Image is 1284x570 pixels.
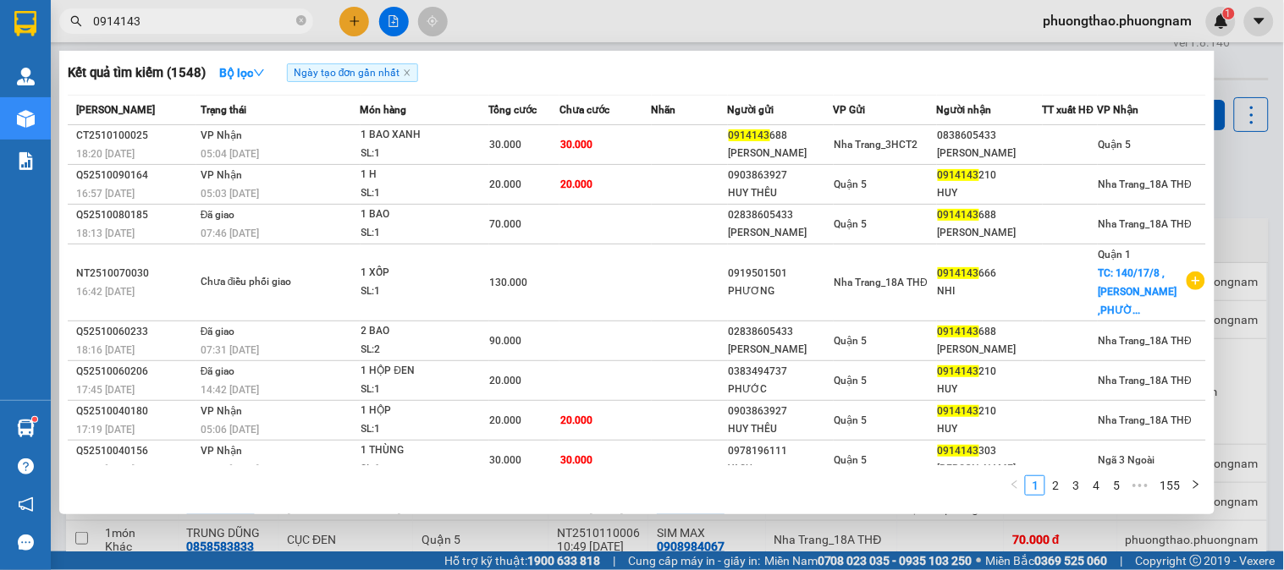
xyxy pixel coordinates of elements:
span: VP Nhận [201,169,242,181]
span: Đã giao [201,209,235,221]
li: 2 [1045,475,1066,496]
img: logo.jpg [184,21,224,62]
div: Q52510090164 [76,167,196,184]
div: SL: 2 [361,341,488,359]
a: 155 [1154,476,1185,495]
span: 30.000 [490,139,522,151]
div: 0903863927 [729,403,833,420]
div: CT2510100025 [76,127,196,145]
span: 18:20 [DATE] [76,148,135,160]
span: close [403,69,411,77]
div: YASU [729,460,833,478]
a: 2 [1046,476,1065,495]
a: 4 [1087,476,1105,495]
div: 0838605433 [938,127,1042,145]
div: 1 XỐP [361,264,488,282]
div: HUY [938,184,1042,202]
span: Quận 5 [835,218,868,230]
span: VP Nhận [1098,104,1139,116]
div: SL: 1 [361,224,488,243]
div: PHƯƠNG [729,282,833,300]
span: close-circle [296,14,306,30]
span: Người gửi [728,104,774,116]
sup: 1 [32,417,37,422]
div: 210 [938,363,1042,381]
div: 1 BAO [361,206,488,224]
a: 5 [1107,476,1126,495]
span: 16:58 [DATE] [76,463,135,475]
div: 0903863927 [729,167,833,184]
span: Nha Trang_18A THĐ [1099,178,1193,190]
div: 02838605433 [729,323,833,341]
span: Nha Trang_18A THĐ [1099,218,1193,230]
div: 1 BAO XANH [361,126,488,145]
div: 210 [938,403,1042,420]
span: 18:16 [DATE] [76,344,135,356]
span: 90.000 [490,335,522,347]
span: Nhãn [652,104,676,116]
div: HUY [938,420,1042,438]
button: left [1005,475,1025,496]
div: Q52510040180 [76,403,196,420]
span: 30.000 [560,139,592,151]
div: 303 [938,442,1042,460]
span: 0914143 [938,169,979,181]
span: Quận 5 [835,414,868,426]
span: 70.000 [490,218,522,230]
div: [PERSON_NAME] [938,341,1042,359]
div: 0978196111 [729,442,833,460]
span: 05:05 [DATE] [201,463,259,475]
span: Đã giao [201,326,235,337]
span: 07:31 [DATE] [201,344,259,356]
span: Nha Trang_3HCT2 [835,139,918,151]
span: Quận 1 [1099,249,1132,260]
div: 1 THÙNG [361,441,488,460]
span: 30.000 [560,454,592,466]
span: 20.000 [490,178,522,190]
span: VP Nhận [201,405,242,417]
span: Quận 5 [835,178,868,190]
b: Phương Nam Express [21,109,93,218]
span: 0914143 [938,267,979,279]
div: NHI [938,282,1042,300]
span: 05:03 [DATE] [201,188,259,200]
span: question-circle [18,458,34,474]
li: Next Page [1186,475,1206,496]
span: Quận 5 [835,375,868,386]
span: down [253,67,265,79]
img: logo-vxr [14,11,36,36]
button: Bộ lọcdown [206,59,278,86]
span: Nha Trang_18A THĐ [835,277,929,288]
span: Nha Trang_18A THĐ [1099,375,1193,386]
span: 0914143 [938,365,979,377]
div: 2 BAO [361,322,488,341]
span: Trạng thái [201,104,246,116]
div: HUY THÊU [729,184,833,202]
div: NT2510070030 [76,265,196,282]
strong: Bộ lọc [219,66,265,79]
li: 4 [1086,475,1106,496]
li: Next 5 Pages [1127,475,1154,496]
b: [DOMAIN_NAME] [142,64,233,78]
a: 3 [1066,476,1085,495]
div: Chưa điều phối giao [201,273,328,292]
span: plus-circle [1187,271,1205,290]
span: 0914143 [938,405,979,417]
span: VP Gửi [834,104,866,116]
span: [PERSON_NAME] [76,104,155,116]
span: 0914143 [938,326,979,337]
div: SL: 1 [361,145,488,163]
div: Q52510080185 [76,206,196,224]
img: warehouse-icon [17,110,35,128]
h3: Kết quả tìm kiếm ( 1548 ) [68,64,206,82]
div: [PERSON_NAME] [938,460,1042,478]
li: 1 [1025,475,1045,496]
b: Gửi khách hàng [104,25,168,104]
span: 20.000 [560,178,592,190]
div: [PERSON_NAME] [729,145,833,162]
span: Món hàng [361,104,407,116]
div: Q52510040156 [76,442,196,460]
button: right [1186,475,1206,496]
span: 30.000 [490,454,522,466]
span: 16:42 [DATE] [76,286,135,298]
